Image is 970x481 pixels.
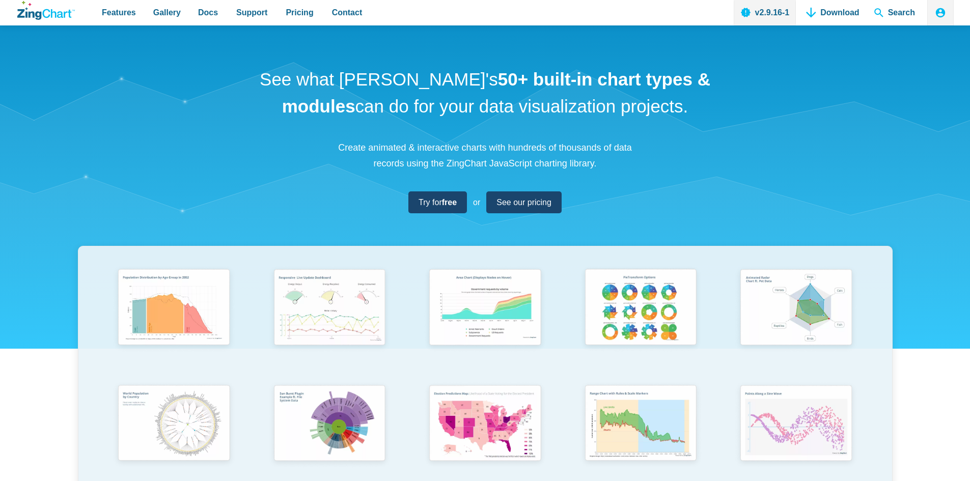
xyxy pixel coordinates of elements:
[423,264,547,353] img: Area Chart (Displays Nodes on Hover)
[256,66,714,120] h1: See what [PERSON_NAME]'s can do for your data visualization projects.
[112,264,236,353] img: Population Distribution by Age Group in 2052
[332,6,363,19] span: Contact
[496,195,551,209] span: See our pricing
[734,264,858,353] img: Animated Radar Chart ft. Pet Data
[578,264,703,353] img: Pie Transform Options
[423,380,547,469] img: Election Predictions Map
[473,195,480,209] span: or
[267,264,392,353] img: Responsive Live Update Dashboard
[442,198,457,207] strong: free
[407,264,563,380] a: Area Chart (Displays Nodes on Hover)
[563,264,718,380] a: Pie Transform Options
[252,264,407,380] a: Responsive Live Update Dashboard
[734,380,858,469] img: Points Along a Sine Wave
[408,191,467,213] a: Try forfree
[96,264,252,380] a: Population Distribution by Age Group in 2052
[267,380,392,469] img: Sun Burst Plugin Example ft. File System Data
[578,380,703,469] img: Range Chart with Rultes & Scale Markers
[332,140,638,171] p: Create animated & interactive charts with hundreds of thousands of data records using the ZingCha...
[486,191,562,213] a: See our pricing
[153,6,181,19] span: Gallery
[286,6,313,19] span: Pricing
[17,1,75,20] a: ZingChart Logo. Click to return to the homepage
[419,195,457,209] span: Try for
[718,264,874,380] a: Animated Radar Chart ft. Pet Data
[282,69,710,116] strong: 50+ built-in chart types & modules
[112,380,236,469] img: World Population by Country
[102,6,136,19] span: Features
[198,6,218,19] span: Docs
[236,6,267,19] span: Support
